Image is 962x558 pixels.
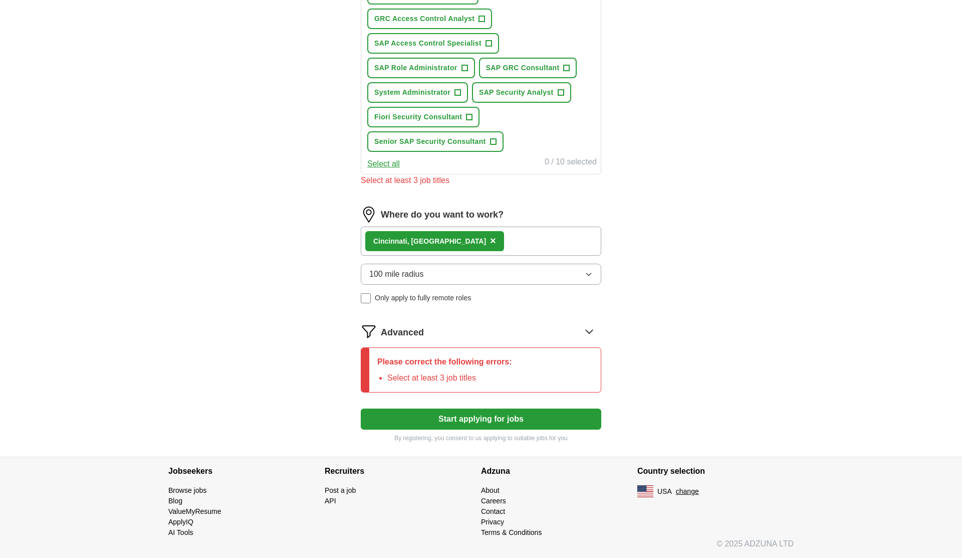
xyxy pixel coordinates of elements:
[369,268,424,280] span: 100 mile radius
[367,107,479,127] button: Fiori Security Consultant
[481,518,504,526] a: Privacy
[160,538,802,558] div: © 2025 ADZUNA LTD
[486,63,560,73] span: SAP GRC Consultant
[325,497,336,505] a: API
[377,356,512,368] p: Please correct the following errors:
[367,9,492,29] button: GRC Access Control Analyst
[325,486,356,494] a: Post a job
[361,293,371,303] input: Only apply to fully remote roles
[168,497,182,505] a: Blog
[381,326,424,339] span: Advanced
[374,38,482,49] span: SAP Access Control Specialist
[361,174,601,187] div: Select at least 3 job titles
[637,485,653,497] img: US flag
[545,156,597,170] div: 0 / 10 selected
[490,234,496,249] button: ×
[637,457,794,485] h4: Country selection
[374,87,450,98] span: System Administrator
[168,507,221,515] a: ValueMyResume
[479,87,554,98] span: SAP Security Analyst
[361,409,601,430] button: Start applying for jobs
[168,486,206,494] a: Browse jobs
[374,63,457,73] span: SAP Role Administrator
[479,58,577,78] button: SAP GRC Consultant
[490,235,496,246] span: ×
[367,58,475,78] button: SAP Role Administrator
[374,136,486,147] span: Senior SAP Security Consultant
[481,497,506,505] a: Careers
[375,293,471,303] span: Only apply to fully remote roles
[367,131,504,152] button: Senior SAP Security Consultant
[481,486,500,494] a: About
[361,207,377,223] img: location.png
[168,528,193,536] a: AI Tools
[481,507,505,515] a: Contact
[381,208,504,222] label: Where do you want to work?
[367,158,400,170] button: Select all
[676,486,699,497] button: change
[374,112,462,122] span: Fiori Security Consultant
[387,372,512,384] li: Select at least 3 job titles
[481,528,542,536] a: Terms & Conditions
[168,518,193,526] a: ApplyIQ
[374,14,474,24] span: GRC Access Control Analyst
[373,237,399,245] strong: Cincinn
[361,323,377,339] img: filter
[657,486,672,497] span: USA
[367,33,499,54] button: SAP Access Control Specialist
[361,434,601,443] p: By registering, you consent to us applying to suitable jobs for you
[367,82,468,103] button: System Administrator
[472,82,571,103] button: SAP Security Analyst
[361,264,601,285] button: 100 mile radius
[373,236,486,247] div: ati, [GEOGRAPHIC_DATA]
